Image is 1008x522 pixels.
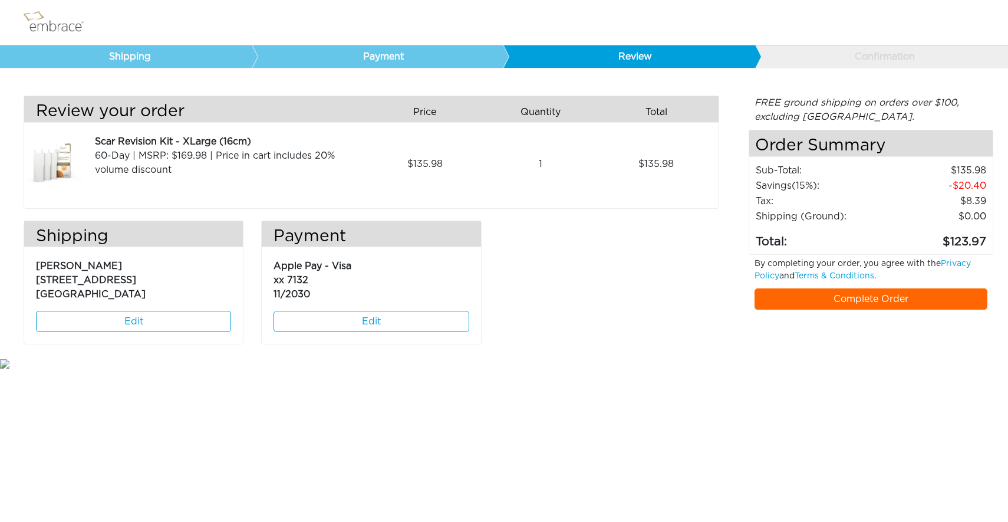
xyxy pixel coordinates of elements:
a: Payment [252,45,504,68]
a: Review [503,45,755,68]
span: 135.98 [407,157,443,171]
a: Terms & Conditions [795,272,874,280]
td: 123.97 [882,224,987,251]
td: Total: [755,224,882,251]
div: FREE ground shipping on orders over $100, excluding [GEOGRAPHIC_DATA]. [749,96,993,124]
div: Scar Revision Kit - XLarge (16cm) [95,134,363,149]
a: Complete Order [755,288,987,310]
h4: Order Summary [749,130,993,157]
div: By completing your order, you agree with the and . [746,258,996,288]
img: logo.png [21,8,97,37]
h3: Shipping [24,227,243,247]
p: [PERSON_NAME] [STREET_ADDRESS] [GEOGRAPHIC_DATA] [36,253,231,301]
h3: Payment [262,227,480,247]
td: Sub-Total: [755,163,882,178]
td: 8.39 [882,193,987,209]
td: 20.40 [882,178,987,193]
td: Tax: [755,193,882,209]
td: 135.98 [882,163,987,178]
span: 11/2030 [274,290,310,299]
td: Shipping (Ground): [755,209,882,224]
a: Edit [36,311,231,332]
span: 1 [539,157,542,171]
a: Confirmation [755,45,1007,68]
span: 135.98 [638,157,674,171]
div: Price [371,102,487,122]
span: xx 7132 [274,275,308,285]
a: Edit [274,311,469,332]
span: Quantity [521,105,561,119]
span: (15%) [792,181,817,191]
h3: Review your order [24,102,363,122]
span: Apple Pay - Visa [274,261,351,271]
img: 3dfb6d7a-8da9-11e7-b605-02e45ca4b85b.jpeg [24,134,83,193]
td: Savings : [755,178,882,193]
td: $0.00 [882,209,987,224]
div: Total [603,102,719,122]
div: 60-Day | MSRP: $169.98 | Price in cart includes 20% volume discount [95,149,363,177]
a: Privacy Policy [755,260,971,280]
